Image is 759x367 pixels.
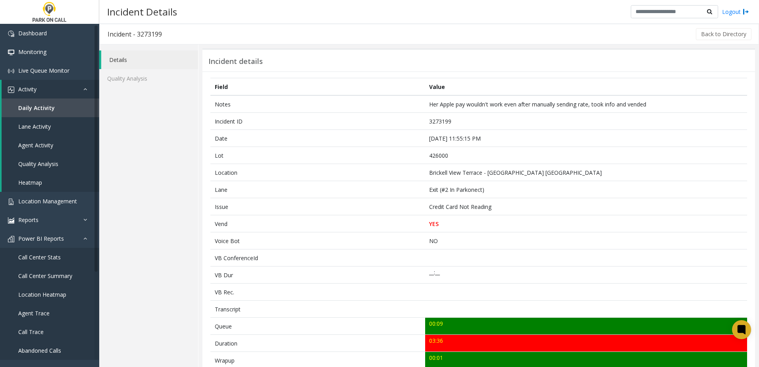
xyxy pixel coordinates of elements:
span: Dashboard [18,29,47,37]
span: Abandoned Calls [18,347,61,354]
span: Location Heatmap [18,291,66,298]
span: Lane Activity [18,123,51,130]
img: 'icon' [8,199,14,205]
td: [DATE] 11:55:15 PM [425,130,747,147]
span: Activity [18,85,37,93]
td: 03:36 [425,335,747,352]
a: Activity [2,80,99,99]
span: Monitoring [18,48,46,56]
td: Vend [210,215,425,232]
img: 'icon' [8,217,14,224]
td: Lot [210,147,425,164]
td: Lane [210,181,425,198]
h3: Incident Details [103,2,181,21]
button: Back to Directory [696,28,751,40]
img: logout [743,8,749,16]
span: Reports [18,216,39,224]
a: Quality Analysis [99,69,198,88]
span: Daily Activity [18,104,55,112]
td: 3273199 [425,113,747,130]
td: Notes [210,95,425,113]
span: Power BI Reports [18,235,64,242]
td: 426000 [425,147,747,164]
span: Call Center Summary [18,272,72,280]
h3: Incident details [208,57,263,66]
td: Location [210,164,425,181]
td: 00:09 [425,318,747,335]
a: Logout [722,8,749,16]
img: 'icon' [8,31,14,37]
td: Voice Bot [210,232,425,249]
img: 'icon' [8,49,14,56]
span: Heatmap [18,179,42,186]
p: YES [429,220,743,228]
a: Details [101,50,198,69]
th: Value [425,78,747,96]
a: Daily Activity [2,99,99,117]
td: VB Rec. [210,284,425,301]
td: VB Dur [210,267,425,284]
a: Lane Activity [2,117,99,136]
td: Issue [210,198,425,215]
td: Brickell View Terrace - [GEOGRAPHIC_DATA] [GEOGRAPHIC_DATA] [425,164,747,181]
td: Queue [210,318,425,335]
span: Call Center Stats [18,253,61,261]
td: VB ConferenceId [210,249,425,267]
img: 'icon' [8,87,14,93]
a: Heatmap [2,173,99,192]
td: Her Apple pay wouldn't work even after manually sending rate, took info and vended [425,95,747,113]
img: 'icon' [8,236,14,242]
span: Location Management [18,197,77,205]
td: Credit Card Not Reading [425,198,747,215]
td: Exit (#2 In Parkonect) [425,181,747,198]
span: Call Trace [18,328,44,336]
th: Field [210,78,425,96]
a: Quality Analysis [2,155,99,173]
td: Duration [210,335,425,352]
a: Agent Activity [2,136,99,155]
span: Agent Trace [18,309,50,317]
td: Date [210,130,425,147]
td: Incident ID [210,113,425,130]
td: __:__ [425,267,747,284]
span: Live Queue Monitor [18,67,69,74]
span: Agent Activity [18,141,53,149]
h3: Incident - 3273199 [100,25,170,43]
img: 'icon' [8,68,14,74]
span: Quality Analysis [18,160,58,168]
p: NO [429,237,743,245]
td: Transcript [210,301,425,318]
